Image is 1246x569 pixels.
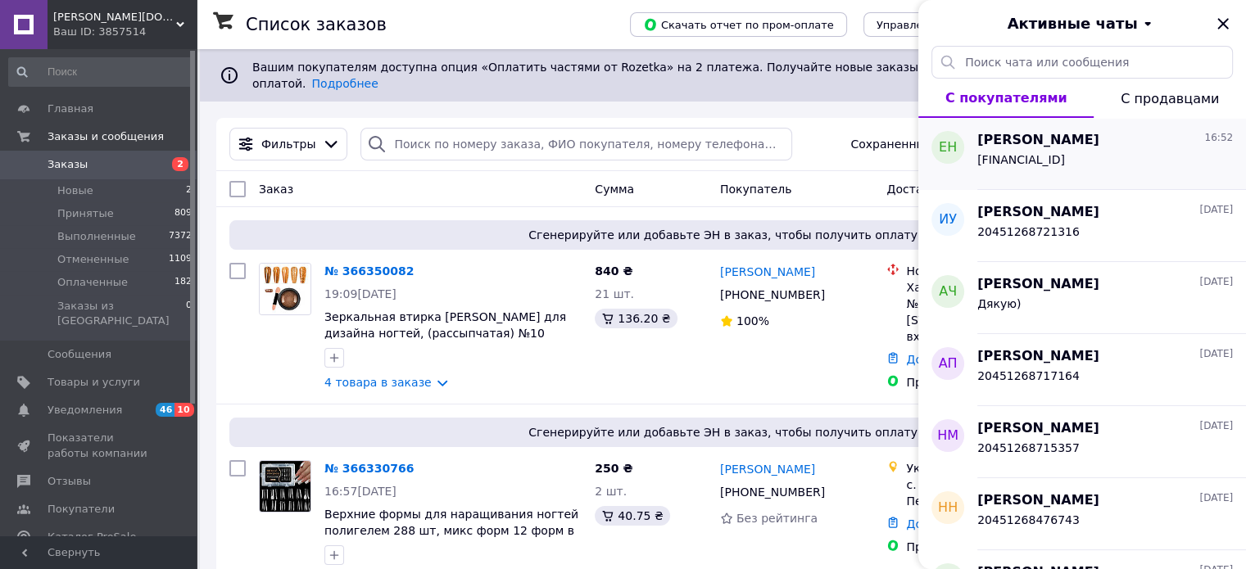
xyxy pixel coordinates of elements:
[324,376,432,389] a: 4 товара в заказе
[186,299,192,328] span: 0
[906,374,1073,391] div: Пром-оплата
[57,299,186,328] span: Заказы из [GEOGRAPHIC_DATA]
[1199,491,1233,505] span: [DATE]
[252,61,1178,90] span: Вашим покупателям доступна опция «Оплатить частями от Rozetka» на 2 платежа. Получайте новые зака...
[918,406,1246,478] button: НМ[PERSON_NAME][DATE]20451268715357
[918,190,1246,262] button: ИУ[PERSON_NAME][DATE]20451268721316
[595,462,632,475] span: 250 ₴
[186,183,192,198] span: 2
[261,136,315,152] span: Фильтры
[246,15,387,34] h1: Список заказов
[630,12,847,37] button: Скачать отчет по пром-оплате
[906,279,1073,345] div: Харьков, Почтомат №43043: ул. [STREET_ADDRESS] (У входа в подъезд)
[977,441,1080,454] span: 20451268715357
[57,229,136,244] span: Выполненные
[8,57,193,87] input: Поиск
[1199,419,1233,433] span: [DATE]
[324,485,396,498] span: 16:57[DATE]
[324,508,578,553] a: Верхние формы для наращивания ногтей полигелем 288 шт, микс форм 12 форм в уп 288 шт
[595,309,677,328] div: 136.20 ₴
[906,353,984,366] a: Добавить ЭН
[48,474,91,489] span: Отзывы
[918,478,1246,550] button: НН[PERSON_NAME][DATE]20451268476743
[174,403,193,417] span: 10
[48,530,136,544] span: Каталог ProSale
[595,183,634,196] span: Сумма
[595,264,632,278] span: 840 ₴
[595,287,634,300] span: 21 шт.
[736,314,769,327] span: 100%
[906,263,1073,279] div: Нова Пошта
[174,275,192,290] span: 182
[1204,131,1233,145] span: 16:52
[312,77,378,90] a: Подробнее
[964,13,1200,34] button: Активные чаты
[939,354,958,373] span: АП
[1008,13,1138,34] span: Активные чаты
[260,264,310,314] img: Фото товару
[324,310,566,340] a: Зеркальная втирка [PERSON_NAME] для дизайна ногтей, (рассыпчатая) №10
[48,102,93,116] span: Главная
[850,136,994,152] span: Сохраненные фильтры:
[877,19,1005,31] span: Управление статусами
[57,206,114,221] span: Принятые
[977,369,1080,382] span: 20451268717164
[977,275,1099,294] span: [PERSON_NAME]
[977,513,1080,526] span: 20451268476743
[937,427,958,445] span: НМ
[324,287,396,300] span: 19:09[DATE]
[863,12,1018,37] button: Управление статусами
[260,461,310,512] img: Фото товару
[918,262,1246,334] button: АЧ[PERSON_NAME][DATE]Дякую)
[977,153,1065,166] span: [FINANCIAL_ID]
[169,229,192,244] span: 7372
[48,157,88,172] span: Заказы
[595,485,627,498] span: 2 шт.
[48,502,115,517] span: Покупатели
[57,252,129,267] span: Отмененные
[945,90,1067,106] span: С покупателями
[1213,14,1233,34] button: Закрыть
[1094,79,1246,118] button: С продавцами
[938,499,958,517] span: НН
[918,79,1094,118] button: С покупателями
[918,334,1246,406] button: АП[PERSON_NAME][DATE]20451268717164
[156,403,174,417] span: 46
[886,183,1000,196] span: Доставка и оплата
[174,206,192,221] span: 809
[48,347,111,362] span: Сообщения
[977,491,1099,510] span: [PERSON_NAME]
[236,424,1210,440] span: Сгенерируйте или добавьте ЭН в заказ, чтобы получить оплату
[931,46,1233,79] input: Поиск чата или сообщения
[643,17,834,32] span: Скачать отчет по пром-оплате
[48,129,164,144] span: Заказы и сообщения
[717,481,828,504] div: [PHONE_NUMBER]
[595,506,669,526] div: 40.75 ₴
[717,283,828,306] div: [PHONE_NUMBER]
[977,131,1099,150] span: [PERSON_NAME]
[939,138,957,157] span: ЕН
[259,263,311,315] a: Фото товару
[918,118,1246,190] button: ЕН[PERSON_NAME]16:52[FINANCIAL_ID]
[736,512,818,525] span: Без рейтинга
[1199,203,1233,217] span: [DATE]
[169,252,192,267] span: 1109
[48,375,140,390] span: Товары и услуги
[57,183,93,198] span: Новые
[57,275,128,290] span: Оплаченные
[259,183,293,196] span: Заказ
[1199,347,1233,361] span: [DATE]
[977,419,1099,438] span: [PERSON_NAME]
[48,431,152,460] span: Показатели работы компании
[720,183,792,196] span: Покупатель
[720,461,815,477] a: [PERSON_NAME]
[53,25,197,39] div: Ваш ID: 3857514
[236,227,1210,243] span: Сгенерируйте или добавьте ЭН в заказ, чтобы получить оплату
[172,157,188,171] span: 2
[977,347,1099,366] span: [PERSON_NAME]
[906,476,1073,509] div: с. Загінці, 32245, Пересувне відділення
[939,210,957,229] span: ИУ
[324,264,414,278] a: № 366350082
[48,403,122,418] span: Уведомления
